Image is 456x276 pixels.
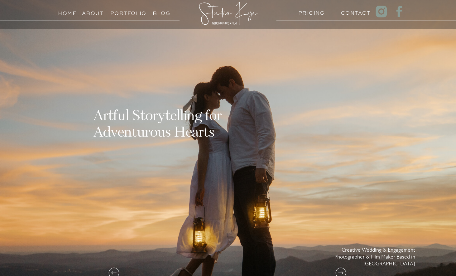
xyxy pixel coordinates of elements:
[82,9,104,15] a: About
[55,9,79,15] a: Home
[94,109,270,139] h1: Artful Storytelling for Adventurous Hearts
[298,8,322,14] a: PRICING
[110,9,139,15] a: Portfolio
[147,9,176,15] a: Blog
[341,8,365,14] a: Contact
